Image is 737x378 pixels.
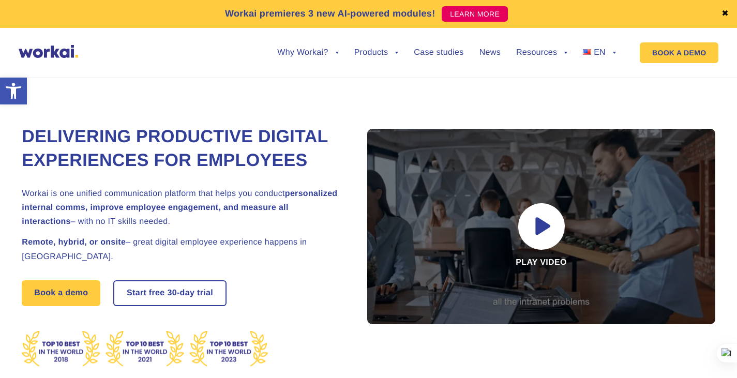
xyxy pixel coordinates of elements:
h2: Workai is one unified communication platform that helps you conduct – with no IT skills needed. [22,187,342,229]
a: Start free30-daytrial [114,281,225,305]
i: 30-day [167,289,194,297]
p: Workai premieres 3 new AI-powered modules! [225,7,435,21]
a: Case studies [414,49,463,57]
strong: Remote, hybrid, or onsite [22,238,126,247]
a: Book a demo [22,280,100,306]
a: News [479,49,501,57]
strong: personalized internal comms, improve employee engagement, and measure all interactions [22,189,337,226]
a: LEARN MORE [442,6,508,22]
a: Products [354,49,399,57]
a: BOOK A DEMO [640,42,718,63]
a: ✖ [721,10,729,18]
h2: – great digital employee experience happens in [GEOGRAPHIC_DATA]. [22,235,342,263]
span: EN [594,48,606,57]
a: Why Workai? [277,49,338,57]
div: Play video [367,129,715,324]
h1: Delivering Productive Digital Experiences for Employees [22,125,342,173]
a: Resources [516,49,567,57]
